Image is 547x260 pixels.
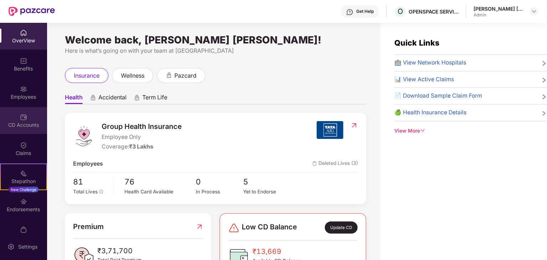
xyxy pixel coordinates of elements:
div: animation [166,72,172,78]
img: deleteIcon [312,161,317,166]
div: Settings [16,243,40,250]
span: right [541,60,547,67]
img: svg+xml;base64,PHN2ZyBpZD0iRW5kb3JzZW1lbnRzIiB4bWxucz0iaHR0cDovL3d3dy53My5vcmcvMjAwMC9zdmciIHdpZH... [20,198,27,205]
span: info-circle [99,190,103,194]
div: Yet to Endorse [244,188,291,196]
div: View More [395,127,547,135]
span: wellness [121,71,144,80]
img: svg+xml;base64,PHN2ZyBpZD0iU2V0dGluZy0yMHgyMCIgeG1sbnM9Imh0dHA6Ly93d3cudzMub3JnLzIwMDAvc3ZnIiB3aW... [7,243,15,250]
span: Total Lives [73,189,98,194]
div: [PERSON_NAME] [PERSON_NAME] [474,5,523,12]
div: Admin [474,12,523,18]
div: Coverage: [102,142,182,151]
div: Get Help [356,9,374,14]
span: Quick Links [395,38,440,47]
div: Health Card Available [125,188,196,196]
img: RedirectIcon [351,122,358,129]
img: RedirectIcon [196,221,203,232]
span: right [541,93,547,100]
span: 81 [73,176,109,188]
span: Premium [73,221,104,232]
span: right [541,77,547,84]
img: svg+xml;base64,PHN2ZyBpZD0iQ2xhaW0iIHhtbG5zPSJodHRwOi8vd3d3LnczLm9yZy8yMDAwL3N2ZyIgd2lkdGg9IjIwIi... [20,142,27,149]
span: Employee Only [102,133,182,142]
span: ₹3 Lakhs [129,143,154,150]
div: Stepathon [1,178,46,185]
div: In Process [196,188,243,196]
div: Welcome back, [PERSON_NAME] [PERSON_NAME]! [65,37,366,43]
span: 5 [244,176,291,188]
div: OPENSPACE SERVICES PRIVATE LIMITED [409,8,459,15]
span: Deleted Lives (3) [312,160,358,168]
span: O [398,7,403,16]
span: right [541,110,547,117]
div: Update CD [325,222,358,234]
img: logo [73,125,94,147]
span: Employees [73,160,103,168]
span: 📊 View Active Claims [395,75,454,84]
div: New Challenge [9,187,39,192]
span: Accidental [98,94,127,104]
span: Group Health Insurance [102,121,182,132]
div: animation [90,94,96,101]
img: svg+xml;base64,PHN2ZyBpZD0iSG9tZSIgeG1sbnM9Imh0dHA6Ly93d3cudzMub3JnLzIwMDAvc3ZnIiB3aWR0aD0iMjAiIG... [20,29,27,36]
span: ₹13,669 [252,246,301,257]
span: 🏥 View Network Hospitals [395,58,466,67]
img: svg+xml;base64,PHN2ZyBpZD0iQ0RfQWNjb3VudHMiIGRhdGEtbmFtZT0iQ0QgQWNjb3VudHMiIHhtbG5zPSJodHRwOi8vd3... [20,114,27,121]
img: svg+xml;base64,PHN2ZyBpZD0iSGVscC0zMngzMiIgeG1sbnM9Imh0dHA6Ly93d3cudzMub3JnLzIwMDAvc3ZnIiB3aWR0aD... [346,9,353,16]
img: New Pazcare Logo [9,7,55,16]
span: Health [65,94,83,104]
img: svg+xml;base64,PHN2ZyBpZD0iTXlfT3JkZXJzIiBkYXRhLW5hbWU9Ik15IE9yZGVycyIgeG1sbnM9Imh0dHA6Ly93d3cudz... [20,226,27,233]
div: Here is what’s going on with your team at [GEOGRAPHIC_DATA] [65,46,366,55]
span: 0 [196,176,243,188]
span: 📄 Download Sample Claim Form [395,92,482,100]
span: 76 [125,176,196,188]
img: svg+xml;base64,PHN2ZyBpZD0iRW1wbG95ZWVzIiB4bWxucz0iaHR0cDovL3d3dy53My5vcmcvMjAwMC9zdmciIHdpZHRoPS... [20,85,27,93]
span: Term Life [142,94,167,104]
img: svg+xml;base64,PHN2ZyBpZD0iQmVuZWZpdHMiIHhtbG5zPSJodHRwOi8vd3d3LnczLm9yZy8yMDAwL3N2ZyIgd2lkdGg9Ij... [20,57,27,64]
img: insurerIcon [317,121,343,139]
span: ₹3,71,700 [97,245,142,256]
span: pazcard [174,71,196,80]
img: svg+xml;base64,PHN2ZyB4bWxucz0iaHR0cDovL3d3dy53My5vcmcvMjAwMC9zdmciIHdpZHRoPSIyMSIgaGVpZ2h0PSIyMC... [20,170,27,177]
span: 🍏 Health Insurance Details [395,108,467,117]
span: insurance [74,71,99,80]
div: animation [134,94,140,101]
img: svg+xml;base64,PHN2ZyBpZD0iRGFuZ2VyLTMyeDMyIiB4bWxucz0iaHR0cDovL3d3dy53My5vcmcvMjAwMC9zdmciIHdpZH... [228,222,240,234]
span: down [420,128,425,133]
img: svg+xml;base64,PHN2ZyBpZD0iRHJvcGRvd24tMzJ4MzIiIHhtbG5zPSJodHRwOi8vd3d3LnczLm9yZy8yMDAwL3N2ZyIgd2... [531,9,537,14]
span: Low CD Balance [242,222,297,234]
